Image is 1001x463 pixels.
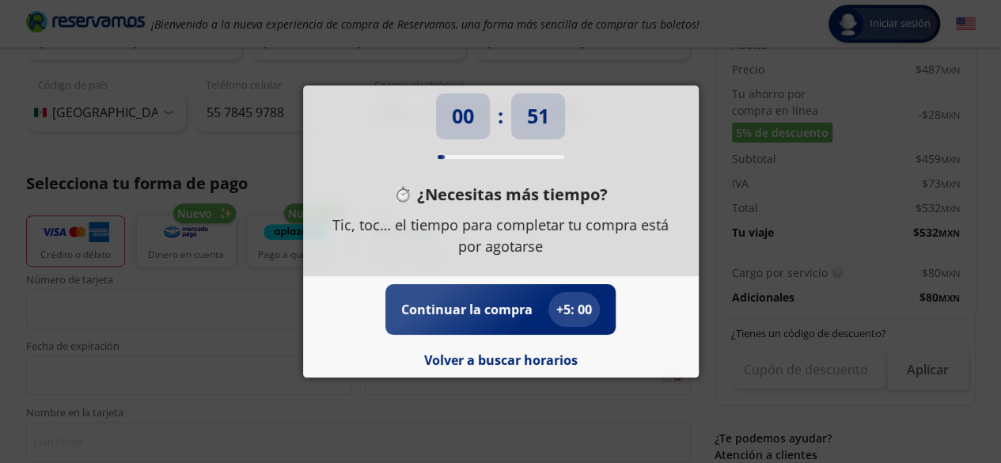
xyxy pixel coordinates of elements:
p: + 5 : 00 [556,300,592,319]
p: Continuar la compra [401,300,533,319]
p: ¿Necesitas más tiempo? [417,183,608,207]
p: Tic, toc… el tiempo para completar tu compra está por agotarse [327,214,675,257]
p: 51 [527,101,549,131]
iframe: Messagebird Livechat Widget [909,371,985,447]
button: Volver a buscar horarios [424,351,578,370]
p: : [498,101,503,131]
button: Continuar la compra+5: 00 [401,292,600,327]
p: 00 [452,101,474,131]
